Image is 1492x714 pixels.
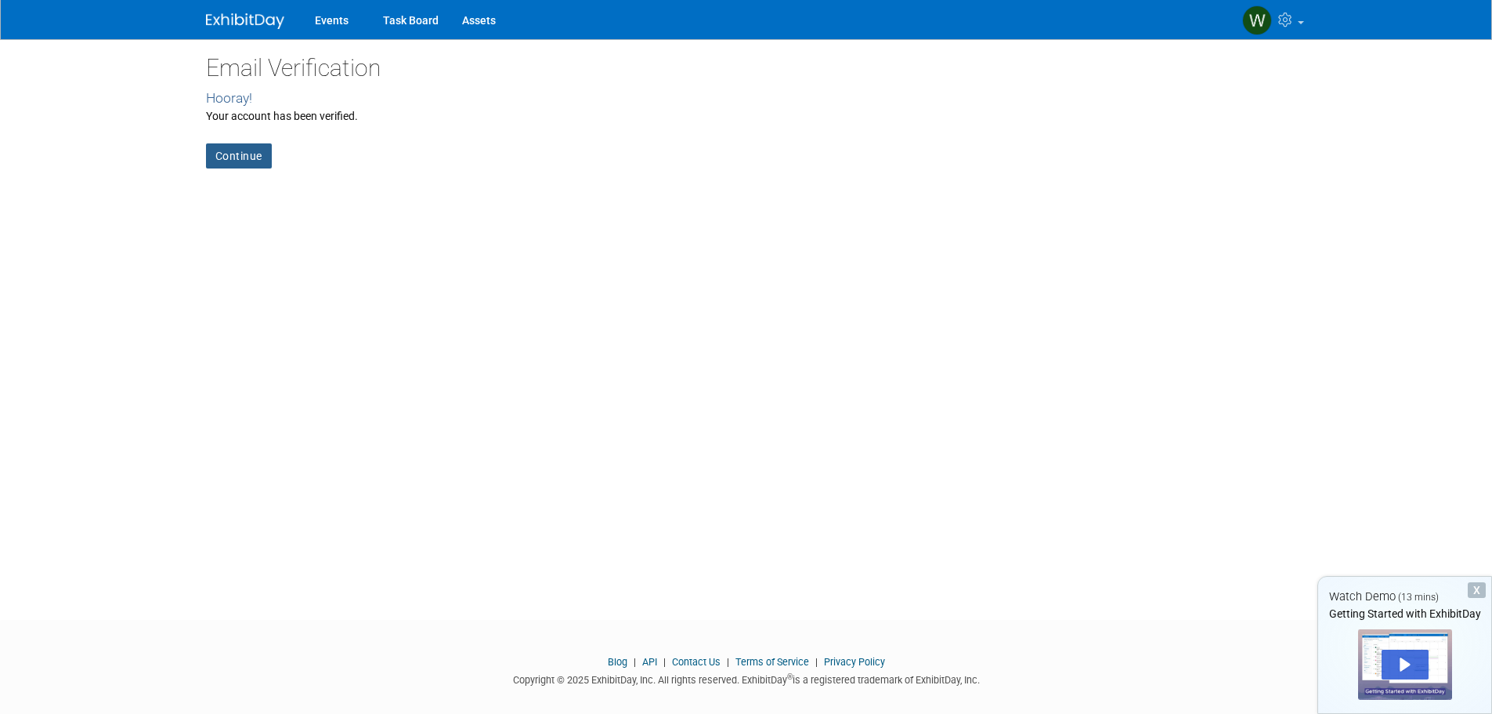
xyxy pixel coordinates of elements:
[659,656,670,668] span: |
[1382,650,1429,680] div: Play
[630,656,640,668] span: |
[1468,582,1486,598] div: Dismiss
[1242,5,1272,35] img: Will Schwenger
[723,656,733,668] span: |
[206,89,1287,108] div: Hooray!
[1318,606,1491,622] div: Getting Started with ExhibitDay
[206,143,272,169] a: Continue
[608,656,627,668] a: Blog
[1318,589,1491,605] div: Watch Demo
[1398,592,1439,603] span: (13 mins)
[672,656,721,668] a: Contact Us
[206,55,1287,81] h2: Email Verification
[206,108,1287,124] div: Your account has been verified.
[824,656,885,668] a: Privacy Policy
[787,672,793,681] sup: ®
[206,13,284,29] img: ExhibitDay
[811,656,822,668] span: |
[735,656,809,668] a: Terms of Service
[642,656,657,668] a: API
